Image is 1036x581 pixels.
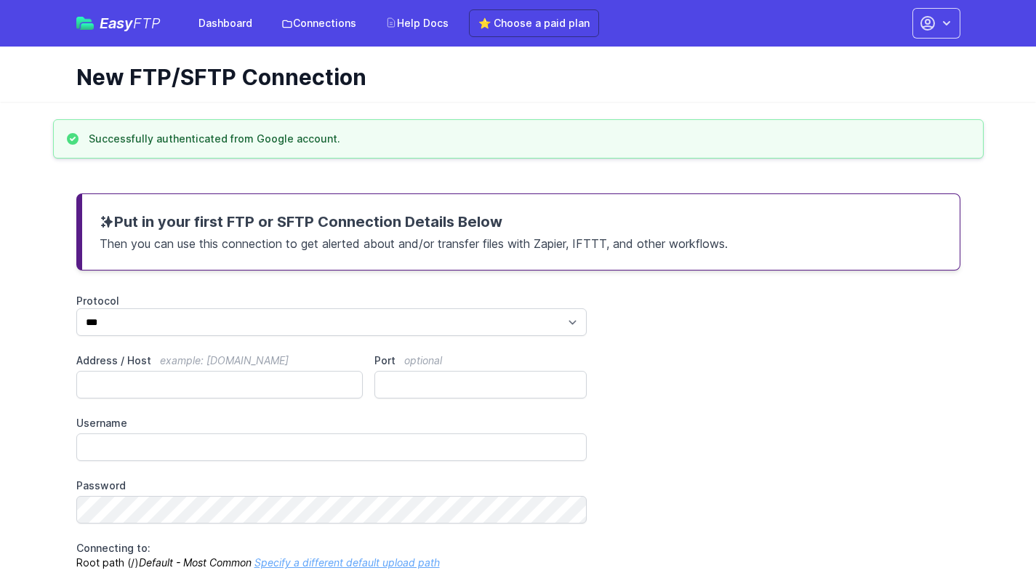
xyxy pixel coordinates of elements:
[100,212,942,232] h3: Put in your first FTP or SFTP Connection Details Below
[133,15,161,32] span: FTP
[377,10,457,36] a: Help Docs
[76,64,949,90] h1: New FTP/SFTP Connection
[374,353,587,368] label: Port
[254,556,440,569] a: Specify a different default upload path
[190,10,261,36] a: Dashboard
[76,478,587,493] label: Password
[76,353,364,368] label: Address / Host
[469,9,599,37] a: ⭐ Choose a paid plan
[76,542,150,554] span: Connecting to:
[139,556,252,569] i: Default - Most Common
[404,354,442,366] span: optional
[100,232,942,252] p: Then you can use this connection to get alerted about and/or transfer files with Zapier, IFTTT, a...
[273,10,365,36] a: Connections
[100,16,161,31] span: Easy
[76,416,587,430] label: Username
[76,541,587,570] p: Root path (/)
[76,17,94,30] img: easyftp_logo.png
[76,16,161,31] a: EasyFTP
[76,294,587,308] label: Protocol
[160,354,289,366] span: example: [DOMAIN_NAME]
[89,132,340,146] h3: Successfully authenticated from Google account.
